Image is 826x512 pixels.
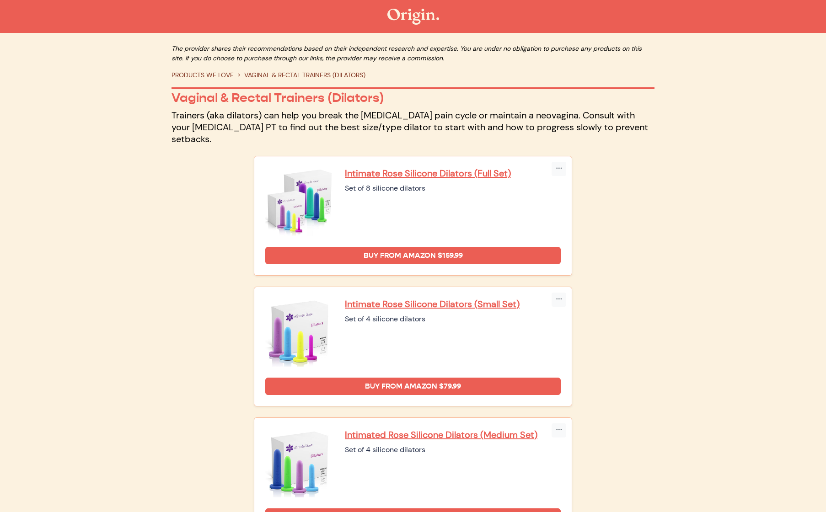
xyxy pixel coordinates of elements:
[172,109,654,145] p: Trainers (aka dilators) can help you break the [MEDICAL_DATA] pain cycle or maintain a neovagina....
[345,429,561,441] a: Intimated Rose Silicone Dilators (Medium Set)
[234,70,365,80] li: VAGINAL & RECTAL TRAINERS (DILATORS)
[345,167,561,179] a: Intimate Rose Silicone Dilators (Full Set)
[172,90,654,106] p: Vaginal & Rectal Trainers (Dilators)
[345,298,561,310] a: Intimate Rose Silicone Dilators (Small Set)
[345,183,561,194] div: Set of 8 silicone dilators
[265,167,334,236] img: Intimate Rose Silicone Dilators (Full Set)
[345,444,561,455] div: Set of 4 silicone dilators
[265,298,334,367] img: Intimate Rose Silicone Dilators (Small Set)
[265,378,561,395] a: Buy from Amazon $79.99
[172,44,654,63] p: The provider shares their recommendations based on their independent research and expertise. You ...
[387,9,439,25] img: The Origin Shop
[172,71,234,79] a: PRODUCTS WE LOVE
[265,429,334,497] img: Intimated Rose Silicone Dilators (Medium Set)
[265,247,561,264] a: Buy from Amazon $159.99
[345,314,561,325] div: Set of 4 silicone dilators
